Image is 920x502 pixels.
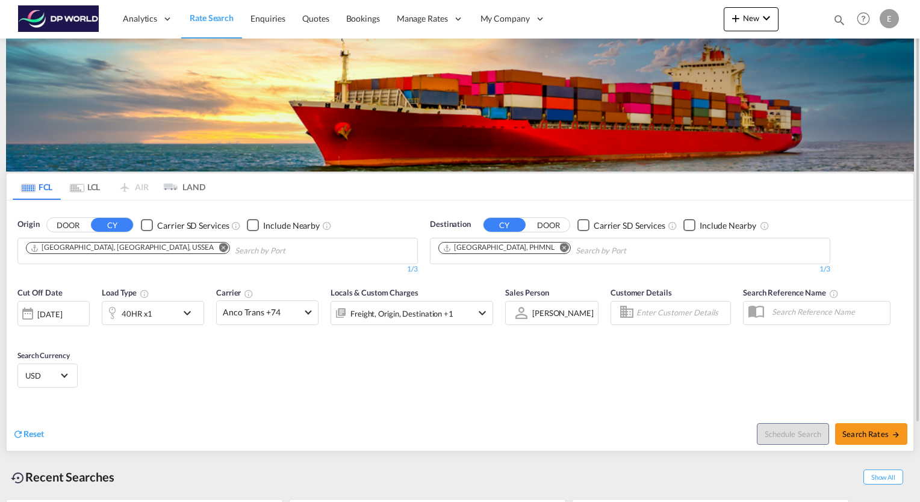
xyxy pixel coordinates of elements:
input: Chips input. [235,241,349,261]
span: Rate Search [190,13,234,23]
div: 40HR x1 [122,305,152,322]
md-tab-item: FCL [13,173,61,200]
div: E [880,9,899,28]
span: Load Type [102,288,149,297]
span: Search Reference Name [743,288,839,297]
div: [DATE] [37,309,62,320]
div: 40HR x1icon-chevron-down [102,301,204,325]
div: Seattle, WA, USSEA [30,243,214,253]
button: CY [483,218,526,232]
md-chips-wrap: Chips container. Use arrow keys to select chips. [437,238,695,261]
div: Include Nearby [700,220,756,232]
md-icon: Unchecked: Search for CY (Container Yard) services for all selected carriers.Checked : Search for... [231,221,241,231]
span: My Company [480,13,530,25]
span: Bookings [346,13,380,23]
img: c08ca190194411f088ed0f3ba295208c.png [18,5,99,33]
md-select: Sales Person: Eugene Kim [531,304,595,321]
span: Sales Person [505,288,549,297]
div: Press delete to remove this chip. [443,243,557,253]
md-select: Select Currency: $ USDUnited States Dollar [24,367,71,384]
md-checkbox: Checkbox No Ink [247,218,320,231]
div: 1/3 [17,264,418,274]
span: Origin [17,218,39,231]
md-icon: Your search will be saved by the below given name [829,289,839,299]
span: Search Currency [17,351,70,360]
span: Help [853,8,874,29]
md-icon: icon-magnify [833,13,846,26]
button: Remove [211,243,229,255]
div: Recent Searches [6,463,119,491]
md-chips-wrap: Chips container. Use arrow keys to select chips. [24,238,354,261]
button: CY [91,218,133,232]
md-checkbox: Checkbox No Ink [683,218,756,231]
div: Freight Origin Destination Factory Stuffingicon-chevron-down [331,301,493,325]
span: Destination [430,218,471,231]
md-icon: icon-arrow-right [892,430,900,439]
div: Carrier SD Services [157,220,229,232]
md-icon: icon-chevron-down [180,306,200,320]
span: Locals & Custom Charges [331,288,418,297]
div: Press delete to remove this chip. [30,243,216,253]
md-icon: icon-chevron-down [475,306,490,320]
input: Search Reference Name [766,303,890,321]
img: LCL+%26+FCL+BACKGROUND.png [6,39,914,172]
div: Carrier SD Services [594,220,665,232]
div: Manila, PHMNL [443,243,555,253]
md-checkbox: Checkbox No Ink [141,218,229,231]
md-tab-item: LCL [61,173,109,200]
span: Manage Rates [397,13,448,25]
span: Show All [863,469,903,485]
md-icon: Unchecked: Ignores neighbouring ports when fetching rates.Checked : Includes neighbouring ports w... [322,221,332,231]
md-icon: icon-chevron-down [759,11,774,25]
span: Reset [23,429,44,439]
span: Quotes [302,13,329,23]
div: icon-magnify [833,13,846,31]
div: icon-refreshReset [13,428,44,441]
md-icon: The selected Trucker/Carrierwill be displayed in the rate results If the rates are from another f... [244,289,253,299]
button: Remove [552,243,570,255]
span: Anco Trans +74 [223,306,301,318]
span: Carrier [216,288,253,297]
span: USD [25,370,59,381]
div: Include Nearby [263,220,320,232]
span: Search Rates [842,429,900,439]
input: Chips input. [576,241,690,261]
button: DOOR [47,218,89,232]
span: Cut Off Date [17,288,63,297]
div: OriginDOOR CY Checkbox No InkUnchecked: Search for CY (Container Yard) services for all selected ... [7,200,913,450]
button: icon-plus 400-fgNewicon-chevron-down [724,7,779,31]
button: Note: By default Schedule search will only considerorigin ports, destination ports and cut off da... [757,423,829,445]
md-icon: Unchecked: Ignores neighbouring ports when fetching rates.Checked : Includes neighbouring ports w... [760,221,769,231]
div: Help [853,8,880,30]
button: DOOR [527,218,570,232]
span: Customer Details [611,288,671,297]
div: [PERSON_NAME] [532,308,594,318]
span: Analytics [123,13,157,25]
div: Freight Origin Destination Factory Stuffing [350,305,453,322]
div: 1/3 [430,264,830,274]
md-datepicker: Select [17,324,26,341]
md-icon: Unchecked: Search for CY (Container Yard) services for all selected carriers.Checked : Search for... [668,221,677,231]
md-tab-item: LAND [157,173,205,200]
button: Search Ratesicon-arrow-right [835,423,907,445]
span: Enquiries [250,13,285,23]
md-checkbox: Checkbox No Ink [577,218,665,231]
md-icon: icon-information-outline [140,289,149,299]
md-icon: icon-plus 400-fg [729,11,743,25]
div: [DATE] [17,301,90,326]
md-icon: icon-refresh [13,429,23,439]
input: Enter Customer Details [636,304,727,322]
span: New [729,13,774,23]
md-pagination-wrapper: Use the left and right arrow keys to navigate between tabs [13,173,205,200]
md-icon: icon-backup-restore [11,471,25,485]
